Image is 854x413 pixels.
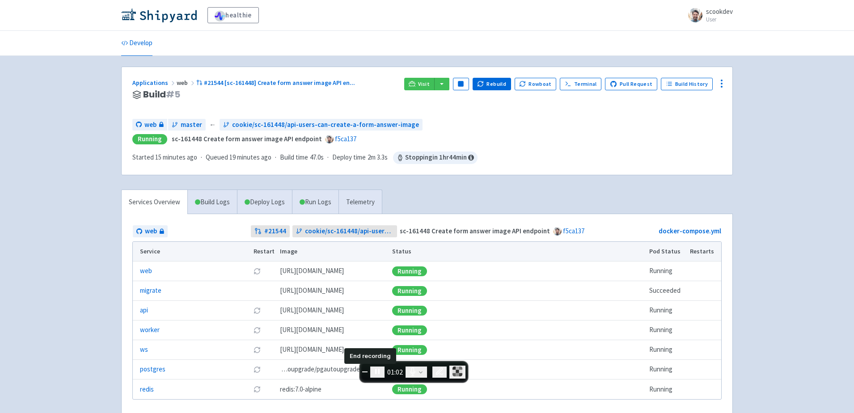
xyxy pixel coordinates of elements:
[647,320,687,340] td: Running
[647,379,687,399] td: Running
[140,286,161,296] a: migrate
[563,227,584,235] a: f5ca137
[687,242,721,261] th: Restarts
[232,120,419,130] span: cookie/sc-161448/api-users-can-create-a-form-answer-image
[133,242,250,261] th: Service
[310,152,324,163] span: 47.0s
[196,79,356,87] a: #21544 [sc-161448] Create form answer image API en...
[404,78,435,90] a: Visit
[647,242,687,261] th: Pod Status
[172,135,322,143] strong: sc-161448 Create form answer image API endpoint
[280,364,386,375] span: pgautoupgrade/pgautoupgrade:16-alpine
[168,119,206,131] a: master
[140,266,152,276] a: web
[220,119,423,131] a: cookie/sc-161448/api-users-can-create-a-form-answer-image
[229,153,271,161] time: 19 minutes ago
[647,261,687,281] td: Running
[133,225,168,237] a: web
[280,384,321,395] span: redis:7.0-alpine
[280,325,344,335] span: [DOMAIN_NAME][URL]
[132,134,167,144] div: Running
[140,364,165,375] a: postgres
[647,301,687,320] td: Running
[155,153,197,161] time: 15 minutes ago
[144,120,156,130] span: web
[209,120,216,130] span: ←
[264,226,286,236] strong: # 21544
[659,227,721,235] a: docker-compose.yml
[132,152,478,164] div: · · ·
[280,266,344,276] span: [DOMAIN_NAME][URL]
[140,345,148,355] a: ws
[661,78,713,90] a: Build History
[237,190,292,215] a: Deploy Logs
[280,152,308,163] span: Build time
[254,327,261,334] button: Restart pod
[393,152,478,164] span: Stopping in 1 hr 44 min
[332,152,366,163] span: Deploy time
[335,135,356,143] a: f5ca137
[204,79,355,87] span: #21544 [sc-161448] Create form answer image API en ...
[143,89,180,100] span: Build
[305,226,394,236] span: cookie/sc-161448/api-users-can-create-a-form-answer-image
[254,268,261,275] button: Restart pod
[177,79,196,87] span: web
[706,7,733,16] span: scookdev
[254,346,261,354] button: Restart pod
[251,225,290,237] a: #21544
[400,227,550,235] strong: sc-161448 Create form answer image API endpoint
[338,190,382,215] a: Telemetry
[140,305,148,316] a: api
[140,384,154,395] a: redis
[145,226,157,236] span: web
[473,78,511,90] button: Rebuild
[188,190,237,215] a: Build Logs
[166,88,180,101] span: # 5
[254,307,261,314] button: Restart pod
[140,325,160,335] a: worker
[605,78,657,90] a: Pull Request
[392,325,427,335] div: Running
[277,242,389,261] th: Image
[515,78,557,90] button: Rowboat
[181,120,202,130] span: master
[392,266,427,276] div: Running
[280,305,344,316] span: [DOMAIN_NAME][URL]
[683,8,733,22] a: scookdev User
[647,340,687,360] td: Running
[392,286,427,296] div: Running
[392,345,427,355] div: Running
[292,190,338,215] a: Run Logs
[389,242,647,261] th: Status
[280,345,344,355] span: [DOMAIN_NAME][URL]
[453,78,469,90] button: Pause
[418,80,430,88] span: Visit
[122,190,187,215] a: Services Overview
[121,8,197,22] img: Shipyard logo
[250,242,277,261] th: Restart
[706,17,733,22] small: User
[392,384,427,394] div: Running
[647,281,687,301] td: Succeeded
[368,152,388,163] span: 2m 3.3s
[206,153,271,161] span: Queued
[560,78,601,90] a: Terminal
[392,306,427,316] div: Running
[207,7,259,23] a: healthie
[132,153,197,161] span: Started
[121,31,152,56] a: Develop
[280,286,344,296] span: [DOMAIN_NAME][URL]
[132,79,177,87] a: Applications
[292,225,397,237] a: cookie/sc-161448/api-users-can-create-a-form-answer-image
[254,386,261,393] button: Restart pod
[647,360,687,379] td: Running
[132,119,167,131] a: web
[254,366,261,373] button: Restart pod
